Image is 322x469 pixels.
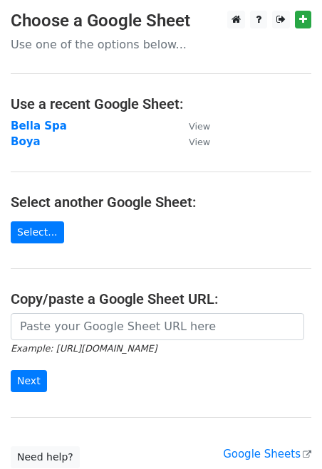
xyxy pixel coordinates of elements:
h4: Copy/paste a Google Sheet URL: [11,290,311,307]
a: Select... [11,221,64,243]
h3: Choose a Google Sheet [11,11,311,31]
a: Google Sheets [223,448,311,460]
h4: Select another Google Sheet: [11,194,311,211]
a: View [175,135,210,148]
small: Example: [URL][DOMAIN_NAME] [11,343,157,354]
a: Boya [11,135,41,148]
small: View [189,121,210,132]
input: Next [11,370,47,392]
small: View [189,137,210,147]
a: Bella Spa [11,120,67,132]
input: Paste your Google Sheet URL here [11,313,304,340]
p: Use one of the options below... [11,37,311,52]
a: View [175,120,210,132]
a: Need help? [11,446,80,468]
h4: Use a recent Google Sheet: [11,95,311,112]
